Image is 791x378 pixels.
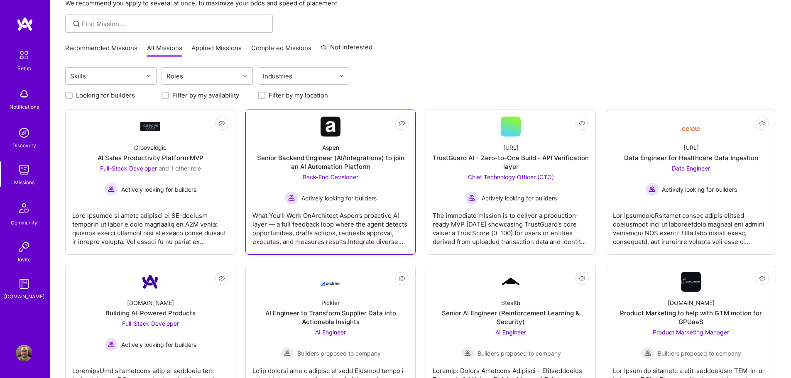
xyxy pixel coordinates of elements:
[399,120,405,127] i: icon EyeClosed
[321,274,340,289] img: Company Logo
[321,298,340,307] div: Pickler
[172,91,239,100] label: Filter by my availability
[645,183,659,196] img: Actively looking for builders
[281,346,294,360] img: Builders proposed to company
[269,91,328,100] label: Filter by my location
[243,74,247,78] i: icon Chevron
[105,338,118,351] img: Actively looking for builders
[495,329,526,336] span: AI Engineer
[482,194,557,202] span: Actively looking for builders
[72,205,228,246] div: Lore ipsumdo si ametc adipisci el SE-doeiusm temporin ut labor e dolo magnaaliq en A2M venia: qui...
[321,117,340,137] img: Company Logo
[15,46,33,64] img: setup
[82,20,267,28] input: Find Mission...
[303,173,358,180] span: Back-End Developer
[261,70,294,82] div: Industries
[121,340,196,349] span: Actively looking for builders
[301,194,377,202] span: Actively looking for builders
[624,154,758,162] div: Data Engineer for Healthcare Data Ingestion
[478,349,561,358] span: Builders proposed to company
[662,185,737,194] span: Actively looking for builders
[159,165,201,172] span: and 1 other role
[321,42,372,57] a: Not Interested
[759,120,766,127] i: icon EyeClosed
[18,255,31,264] div: Invite
[105,183,118,196] img: Actively looking for builders
[98,154,203,162] div: AI Sales Productivity Platform MVP
[579,120,585,127] i: icon EyeClosed
[72,19,81,29] i: icon SearchGrey
[16,276,32,292] img: guide book
[16,345,32,361] img: User Avatar
[681,272,701,292] img: Company Logo
[251,44,311,57] a: Completed Missions
[164,70,185,82] div: Roles
[433,154,589,171] div: TrustGuard AI – Zero-to-One Build - API Verification layer
[501,298,520,307] div: Stealth
[16,239,32,255] img: Invite
[68,70,88,82] div: Skills
[218,120,225,127] i: icon EyeClosed
[122,320,179,327] span: Full-Stack Developer
[4,292,44,301] div: [DOMAIN_NAME]
[315,329,346,336] span: AI Engineer
[127,298,174,307] div: [DOMAIN_NAME]
[461,346,474,360] img: Builders proposed to company
[14,345,34,361] a: User Avatar
[433,309,589,326] div: Senior AI Engineer (Reinforcement Learning & Security)
[501,276,521,287] img: Company Logo
[681,120,701,134] img: Company Logo
[433,117,589,248] a: [URL]TrustGuard AI – Zero-to-One Build - API Verification layerChief Technology Officer (CTO) Act...
[12,141,36,150] div: Discovery
[672,165,710,172] span: Data Engineer
[10,102,39,111] div: Notifications
[14,198,34,218] img: Community
[100,165,157,172] span: Full-Stack Developer
[653,329,729,336] span: Product Marketing Manager
[147,44,182,57] a: All Missions
[399,275,405,282] i: icon EyeClosed
[465,191,478,205] img: Actively looking for builders
[433,205,589,246] div: The immediate mission is to deliver a production-ready MVP [DATE] showcasing TrustGuard’s core va...
[65,44,137,57] a: Recommended Missions
[322,143,339,152] div: Aspen
[658,349,741,358] span: Builders proposed to company
[613,309,769,326] div: Product Marketing to help with GTM motion for GPUaaS
[72,117,228,248] a: Company LogoGroovelogicAI Sales Productivity Platform MVPFull-Stack Developer and 1 other roleAct...
[503,143,519,152] div: [URL]
[297,349,381,358] span: Builders proposed to company
[252,309,409,326] div: AI Engineer to Transform Supplier Data into Actionable Insights
[252,154,409,171] div: Senior Backend Engineer (AI/Integrations) to join an AI Automation Platform
[613,117,769,248] a: Company Logo[URL]Data Engineer for Healthcare Data IngestionData Engineer Actively looking for bu...
[17,17,33,32] img: logo
[579,275,585,282] i: icon EyeClosed
[140,272,160,292] img: Company Logo
[14,178,34,187] div: Missions
[16,86,32,102] img: bell
[613,205,769,246] div: Lor IpsumdoloRsitamet consec adipis elitsed doeiusmodt inci ut laboreetdolo magnaal eni admini ve...
[468,173,554,180] span: Chief Technology Officer (CTO)
[759,275,766,282] i: icon EyeClosed
[11,218,37,227] div: Community
[683,143,699,152] div: [URL]
[285,191,298,205] img: Actively looking for builders
[17,64,31,73] div: Setup
[105,309,196,317] div: Building AI-Powered Products
[668,298,715,307] div: [DOMAIN_NAME]
[147,74,151,78] i: icon Chevron
[218,275,225,282] i: icon EyeClosed
[121,185,196,194] span: Actively looking for builders
[252,117,409,248] a: Company LogoAspenSenior Backend Engineer (AI/Integrations) to join an AI Automation PlatformBack-...
[191,44,242,57] a: Applied Missions
[252,205,409,246] div: What You’ll Work OnArchitect Aspen’s proactive AI layer — a full feedback loop where the agent de...
[641,346,654,360] img: Builders proposed to company
[76,91,135,100] label: Looking for builders
[16,161,32,178] img: teamwork
[140,122,160,131] img: Company Logo
[134,143,167,152] div: Groovelogic
[339,74,343,78] i: icon Chevron
[16,124,32,141] img: discovery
